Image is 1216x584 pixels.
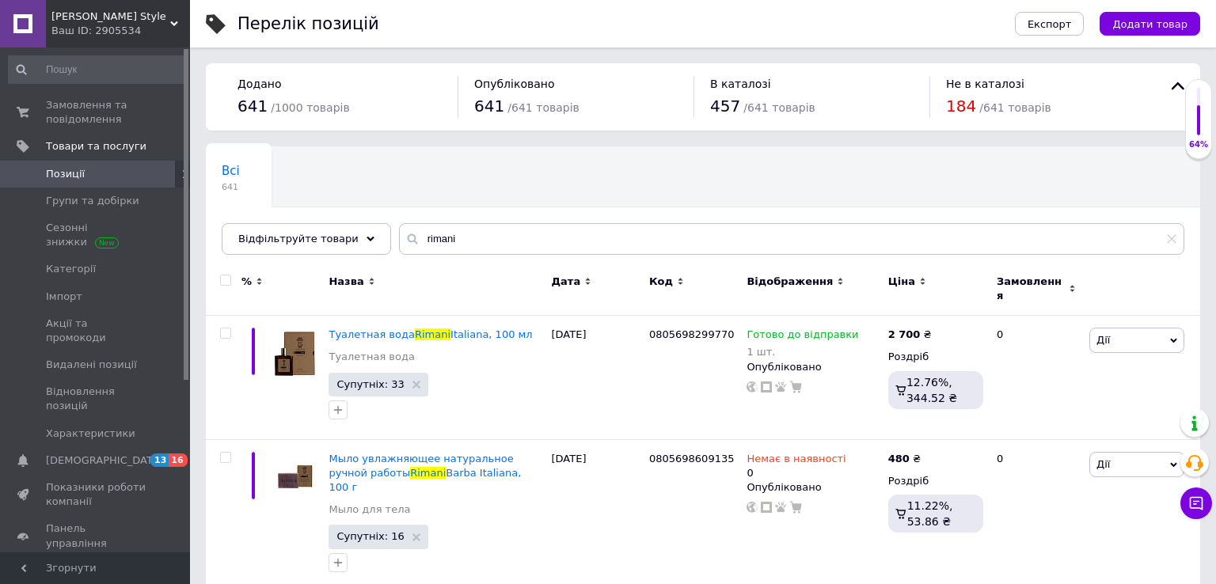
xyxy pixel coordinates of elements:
span: 0805698299770 [649,328,735,340]
span: Всі [222,164,240,178]
span: Відфільтруйте товари [238,233,359,245]
div: 0 [747,452,845,480]
span: / 641 товарів [979,101,1051,114]
input: Пошук по назві позиції, артикулу і пошуковим запитам [399,223,1184,255]
b: 480 [888,453,910,465]
div: 0 [987,316,1085,440]
span: Сезонні знижки [46,221,146,249]
span: Додати товар [1112,18,1187,30]
span: Характеристики [46,427,135,441]
span: Імпорт [46,290,82,304]
span: Категорії [46,262,96,276]
span: Замовлення [997,275,1065,303]
span: Товари та послуги [46,139,146,154]
button: Чат з покупцем [1180,487,1212,519]
a: Мыло увлажняющее натуральное ручной работыRimaniBarba Italiana, 100 г [329,453,521,493]
input: Пошук [8,55,187,84]
div: 1 шт. [747,346,858,358]
span: Позиції [46,167,85,181]
span: % [241,275,252,289]
button: Додати товар [1100,12,1200,36]
span: 457 [710,97,740,116]
span: Експорт [1028,18,1072,30]
img: Мыло увлажняющее натуральное ручной работы Rimani Barba Italiana, 100 г [269,452,321,503]
span: Панель управління [46,521,146,550]
span: Туалетная вода [329,328,414,340]
div: Ваш ID: 2905534 [51,24,190,38]
span: Акції та промокоди [46,317,146,345]
span: В каталозі [710,78,771,90]
span: Готово до відправки [747,328,858,345]
span: Назва [329,275,363,289]
span: Rimani [415,328,450,340]
span: Видалені позиції [46,358,137,372]
span: Дії [1096,458,1110,470]
span: / 641 товарів [507,101,579,114]
div: Опубліковано [747,360,880,374]
span: Відображення [747,275,833,289]
button: Експорт [1015,12,1085,36]
b: 2 700 [888,328,921,340]
div: ₴ [888,452,921,466]
span: [DEMOGRAPHIC_DATA] [46,453,163,468]
span: 184 [946,97,976,116]
span: Rimani [410,467,446,479]
span: Додано [237,78,281,90]
span: Barber Style [51,9,170,24]
span: Мыло увлажняющее натуральное ручной работы [329,453,513,479]
span: 13 [150,453,169,467]
span: Немає в наявності [747,453,845,469]
div: Опубліковано [747,480,880,495]
span: Дії [1096,334,1110,346]
img: Туалетная вода Rimani Italiana, 100 мл [269,328,321,379]
div: 64% [1186,139,1211,150]
span: 11.22%, 53.86 ₴ [907,499,953,528]
span: Не в каталозі [946,78,1024,90]
span: Відновлення позицій [46,385,146,413]
span: Дата [552,275,581,289]
span: Супутніх: 16 [336,531,404,541]
a: Туалетная водаRimaniItaliana, 100 мл [329,328,532,340]
span: 641 [474,97,504,116]
div: Перелік позицій [237,16,379,32]
div: Роздріб [888,350,983,364]
span: Ціна [888,275,915,289]
span: Показники роботи компанії [46,480,146,509]
span: Код [649,275,673,289]
span: 0805698609135 [649,453,735,465]
span: Супутніх: 33 [336,379,404,389]
div: Роздріб [888,474,983,488]
span: 641 [222,181,240,193]
a: Туалетная вода [329,350,414,364]
span: Опубліковано [474,78,555,90]
div: ₴ [888,328,932,342]
span: 641 [237,97,268,116]
span: 16 [169,453,187,467]
span: 12.76%, 344.52 ₴ [906,376,957,404]
div: [DATE] [548,316,645,440]
span: / 1000 товарів [271,101,349,114]
a: Мыло для тела [329,502,410,517]
span: Замовлення та повідомлення [46,98,146,127]
span: Italiana, 100 мл [450,328,533,340]
span: / 641 товарів [743,101,815,114]
span: Групи та добірки [46,194,139,208]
